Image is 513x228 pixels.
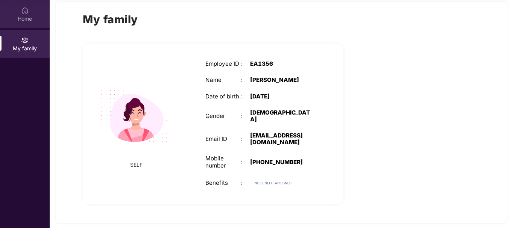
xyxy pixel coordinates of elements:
[250,132,313,146] div: [EMAIL_ADDRESS][DOMAIN_NAME]
[205,113,241,119] div: Gender
[241,159,250,166] div: :
[241,77,250,83] div: :
[250,109,313,123] div: [DEMOGRAPHIC_DATA]
[83,11,138,28] h1: My family
[21,7,29,14] img: svg+xml;base64,PHN2ZyBpZD0iSG9tZSIgeG1sbnM9Imh0dHA6Ly93d3cudzMub3JnLzIwMDAvc3ZnIiB3aWR0aD0iMjAiIG...
[241,136,250,142] div: :
[205,77,241,83] div: Name
[241,113,250,119] div: :
[205,155,241,169] div: Mobile number
[250,60,313,67] div: EA1356
[91,71,181,161] img: svg+xml;base64,PHN2ZyB4bWxucz0iaHR0cDovL3d3dy53My5vcmcvMjAwMC9zdmciIHdpZHRoPSIyMjQiIGhlaWdodD0iMT...
[21,36,29,44] img: svg+xml;base64,PHN2ZyB3aWR0aD0iMjAiIGhlaWdodD0iMjAiIHZpZXdCb3g9IjAgMCAyMCAyMCIgZmlsbD0ibm9uZSIgeG...
[205,60,241,67] div: Employee ID
[250,178,296,187] img: svg+xml;base64,PHN2ZyB4bWxucz0iaHR0cDovL3d3dy53My5vcmcvMjAwMC9zdmciIHdpZHRoPSIxMjIiIGhlaWdodD0iMj...
[241,93,250,100] div: :
[205,93,241,100] div: Date of birth
[130,161,143,169] span: SELF
[241,180,250,186] div: :
[250,159,313,166] div: [PHONE_NUMBER]
[250,93,313,100] div: [DATE]
[241,60,250,67] div: :
[250,77,313,83] div: [PERSON_NAME]
[205,180,241,186] div: Benefits
[205,136,241,142] div: Email ID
